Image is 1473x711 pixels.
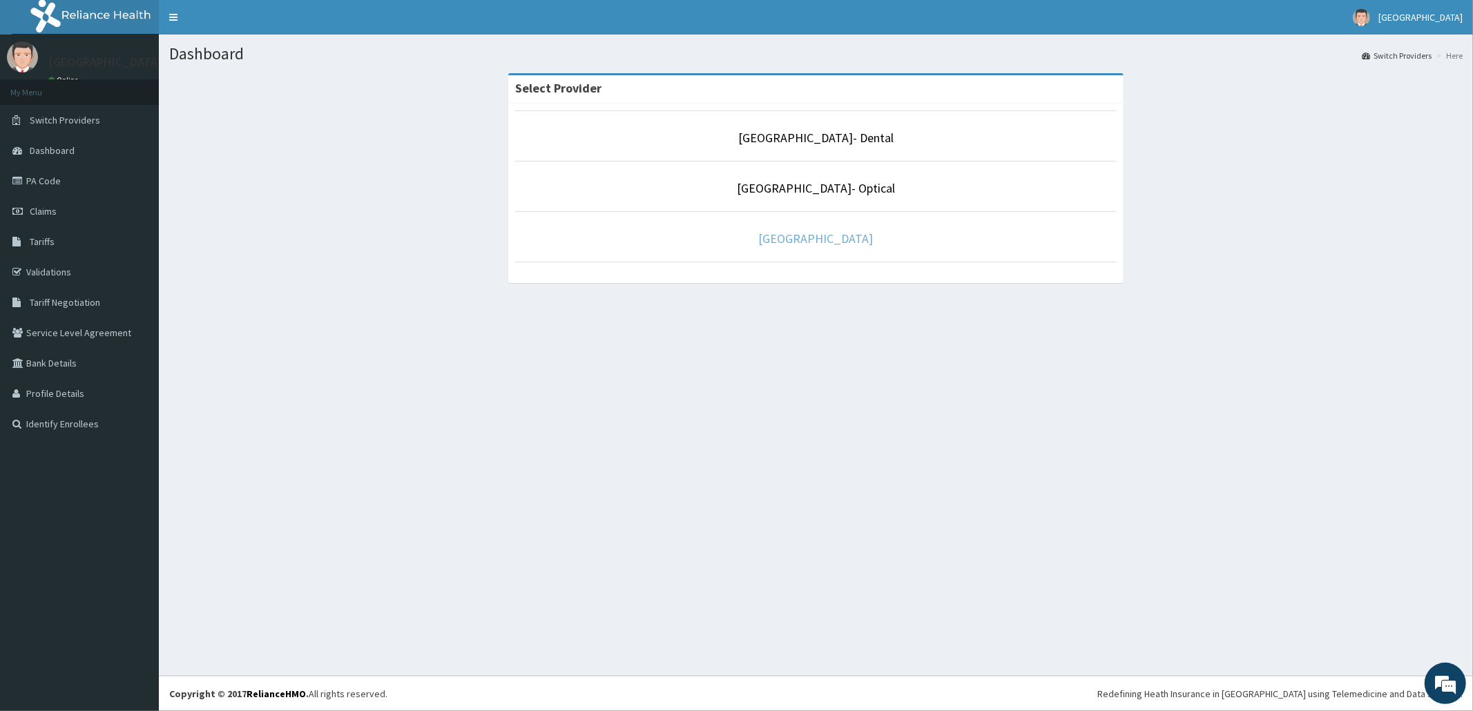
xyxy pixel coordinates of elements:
[7,41,38,72] img: User Image
[30,205,57,217] span: Claims
[515,80,601,96] strong: Select Provider
[227,7,260,40] div: Minimize live chat window
[1353,9,1370,26] img: User Image
[759,231,874,246] a: [GEOGRAPHIC_DATA]
[30,114,100,126] span: Switch Providers
[1433,50,1463,61] li: Here
[169,45,1463,63] h1: Dashboard
[1362,50,1432,61] a: Switch Providers
[737,180,895,196] a: [GEOGRAPHIC_DATA]- Optical
[30,235,55,248] span: Tariffs
[48,75,81,85] a: Online
[7,377,263,425] textarea: Type your message and hit 'Enter'
[159,676,1473,711] footer: All rights reserved.
[26,69,56,104] img: d_794563401_company_1708531726252_794563401
[30,144,75,157] span: Dashboard
[80,174,191,313] span: We're online!
[247,688,306,700] a: RelianceHMO
[30,296,100,309] span: Tariff Negotiation
[738,130,894,146] a: [GEOGRAPHIC_DATA]- Dental
[1378,11,1463,23] span: [GEOGRAPHIC_DATA]
[72,77,232,95] div: Chat with us now
[1097,687,1463,701] div: Redefining Heath Insurance in [GEOGRAPHIC_DATA] using Telemedicine and Data Science!
[48,56,162,68] p: [GEOGRAPHIC_DATA]
[169,688,309,700] strong: Copyright © 2017 .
